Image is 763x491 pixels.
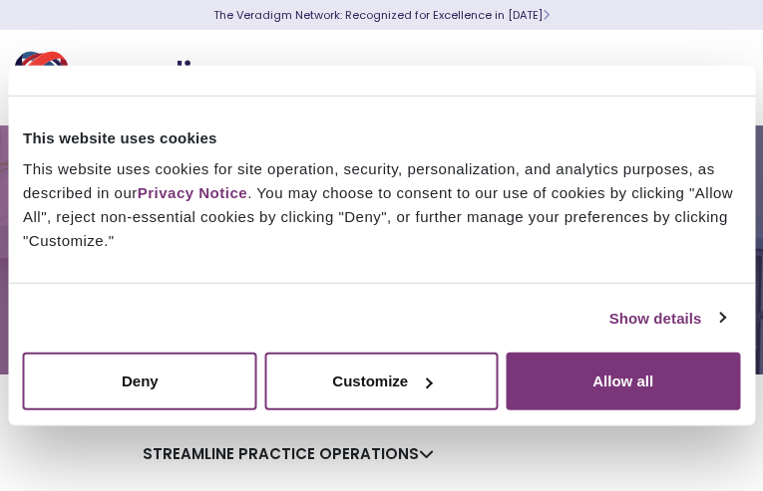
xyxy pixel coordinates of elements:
[213,7,550,23] a: The Veradigm Network: Recognized for Excellence in [DATE]Learn More
[543,7,550,23] span: Learn More
[15,45,254,111] img: Veradigm logo
[23,157,740,253] div: This website uses cookies for site operation, security, personalization, and analytics purposes, ...
[264,353,499,410] button: Customize
[609,306,725,330] a: Show details
[506,353,740,410] button: Allow all
[138,184,247,201] a: Privacy Notice
[23,125,740,149] div: This website uses cookies
[23,353,257,410] button: Deny
[143,443,434,464] a: Streamline Practice Operations
[703,52,733,104] button: Toggle Navigation Menu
